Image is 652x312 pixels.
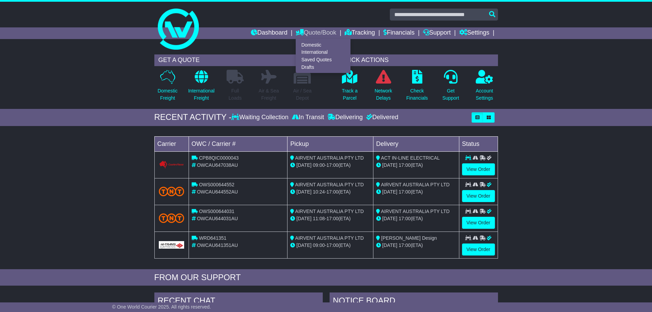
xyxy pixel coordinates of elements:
a: Quote/Book [296,27,336,39]
div: (ETA) [376,242,456,249]
span: 09:00 [313,242,325,248]
span: [DATE] [296,216,311,221]
a: Financials [383,27,414,39]
div: - (ETA) [290,242,370,249]
p: Account Settings [476,87,493,102]
div: FROM OUR SUPPORT [154,273,498,283]
div: NOTICE BOARD [330,292,498,311]
td: Pickup [287,136,373,151]
span: [DATE] [296,242,311,248]
span: AIRVENT AUSTRALIA PTY LTD [295,235,363,241]
span: 17:00 [399,242,411,248]
div: Waiting Collection [231,114,290,121]
div: (ETA) [376,215,456,222]
span: AIRVENT AUSTRALIA PTY LTD [295,155,363,161]
span: OWCAU644552AU [197,189,238,195]
td: Delivery [373,136,459,151]
div: QUICK ACTIONS [336,54,498,66]
span: OWS000644552 [199,182,234,187]
span: 17:00 [399,189,411,195]
span: OWCAU647038AU [197,162,238,168]
span: OWCAU641351AU [197,242,238,248]
a: GetSupport [442,70,459,105]
span: AIRVENT AUSTRALIA PTY LTD [381,209,449,214]
div: (ETA) [376,162,456,169]
p: Domestic Freight [157,87,177,102]
p: Air / Sea Depot [293,87,312,102]
span: [DATE] [382,162,397,168]
p: International Freight [188,87,215,102]
p: Track a Parcel [342,87,358,102]
span: [PERSON_NAME] Design [381,235,437,241]
span: 10:24 [313,189,325,195]
span: 17:00 [327,189,338,195]
a: Support [423,27,451,39]
p: Get Support [442,87,459,102]
a: DomesticFreight [157,70,178,105]
span: [DATE] [296,162,311,168]
span: [DATE] [382,189,397,195]
div: (ETA) [376,188,456,196]
span: AIRVENT AUSTRALIA PTY LTD [295,209,363,214]
span: 11:08 [313,216,325,221]
img: GetCarrierServiceLogo [159,241,184,249]
img: TNT_Domestic.png [159,187,184,196]
span: © One World Courier 2025. All rights reserved. [112,304,211,310]
td: OWC / Carrier # [189,136,287,151]
div: In Transit [290,114,326,121]
p: Network Delays [374,87,392,102]
div: Delivered [365,114,398,121]
span: 17:00 [327,216,338,221]
p: Full Loads [227,87,244,102]
p: Air & Sea Freight [259,87,279,102]
a: Saved Quotes [296,56,350,64]
a: Track aParcel [342,70,358,105]
p: Check Financials [406,87,428,102]
a: Dashboard [251,27,287,39]
div: Quote/Book [296,39,350,73]
span: 17:00 [399,162,411,168]
a: Domestic [296,41,350,49]
span: CPB8QIC0000043 [199,155,239,161]
a: Tracking [345,27,375,39]
div: RECENT CHAT [154,292,323,311]
div: - (ETA) [290,188,370,196]
span: AIRVENT AUSTRALIA PTY LTD [381,182,449,187]
a: View Order [462,163,495,175]
a: View Order [462,190,495,202]
span: OWS000644031 [199,209,234,214]
span: ACT IN-LINE ELECTRICAL [381,155,440,161]
span: 17:00 [399,216,411,221]
span: 09:00 [313,162,325,168]
a: View Order [462,217,495,229]
a: View Order [462,244,495,255]
span: OWCAU644031AU [197,216,238,221]
a: Settings [459,27,489,39]
span: AIRVENT AUSTRALIA PTY LTD [295,182,363,187]
span: [DATE] [296,189,311,195]
td: Carrier [154,136,189,151]
a: AccountSettings [475,70,494,105]
div: - (ETA) [290,162,370,169]
a: InternationalFreight [188,70,215,105]
img: GetCarrierServiceLogo [159,161,184,169]
div: Delivering [326,114,365,121]
span: 17:00 [327,162,338,168]
td: Status [459,136,498,151]
div: GET A QUOTE [154,54,316,66]
a: NetworkDelays [374,70,392,105]
span: [DATE] [382,242,397,248]
span: [DATE] [382,216,397,221]
a: Drafts [296,63,350,71]
div: RECENT ACTIVITY - [154,112,232,122]
a: CheckFinancials [406,70,428,105]
span: WRD641351 [199,235,226,241]
div: - (ETA) [290,215,370,222]
img: TNT_Domestic.png [159,213,184,223]
a: International [296,49,350,56]
span: 17:00 [327,242,338,248]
